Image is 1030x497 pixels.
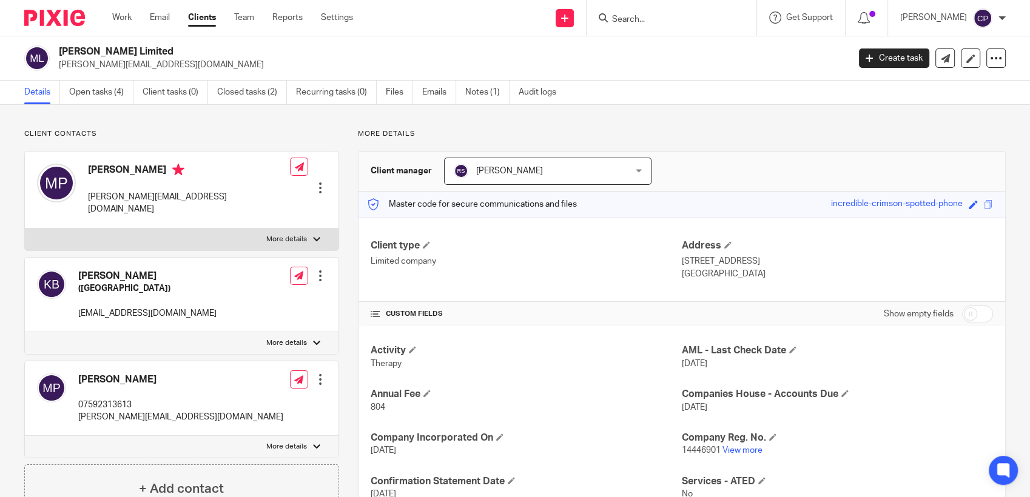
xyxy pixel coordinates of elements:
[371,446,396,455] span: [DATE]
[465,81,510,104] a: Notes (1)
[519,81,565,104] a: Audit logs
[682,344,993,357] h4: AML - Last Check Date
[172,164,184,176] i: Primary
[371,403,385,412] span: 804
[217,81,287,104] a: Closed tasks (2)
[188,12,216,24] a: Clients
[78,282,217,295] h5: ([GEOGRAPHIC_DATA])
[722,446,762,455] a: View more
[59,59,841,71] p: [PERSON_NAME][EMAIL_ADDRESS][DOMAIN_NAME]
[611,15,720,25] input: Search
[78,307,217,319] p: [EMAIL_ADDRESS][DOMAIN_NAME]
[371,359,402,368] span: Therapy
[831,198,963,212] div: incredible-crimson-spotted-phone
[88,191,290,216] p: [PERSON_NAME][EMAIL_ADDRESS][DOMAIN_NAME]
[368,198,577,210] p: Master code for secure communications and files
[682,255,993,267] p: [STREET_ADDRESS]
[59,45,684,58] h2: [PERSON_NAME] Limited
[682,388,993,401] h4: Companies House - Accounts Due
[682,268,993,280] p: [GEOGRAPHIC_DATA]
[371,475,682,488] h4: Confirmation Statement Date
[973,8,992,28] img: svg%3E
[24,129,339,139] p: Client contacts
[682,432,993,444] h4: Company Reg. No.
[682,403,707,412] span: [DATE]
[371,165,432,177] h3: Client manager
[37,164,76,202] img: svg%3E
[476,167,543,175] span: [PERSON_NAME]
[143,81,208,104] a: Client tasks (0)
[358,129,1006,139] p: More details
[266,442,307,452] p: More details
[386,81,413,104] a: Files
[88,164,290,179] h4: [PERSON_NAME]
[266,338,307,348] p: More details
[321,12,353,24] a: Settings
[371,309,682,319] h4: CUSTOM FIELDS
[24,10,85,26] img: Pixie
[150,12,170,24] a: Email
[234,12,254,24] a: Team
[296,81,377,104] a: Recurring tasks (0)
[454,164,468,178] img: svg%3E
[682,446,721,455] span: 14446901
[884,308,954,320] label: Show empty fields
[682,475,993,488] h4: Services - ATED
[859,48,929,68] a: Create task
[24,81,60,104] a: Details
[78,373,283,386] h4: [PERSON_NAME]
[682,359,707,368] span: [DATE]
[69,81,133,104] a: Open tasks (4)
[266,235,307,244] p: More details
[272,12,303,24] a: Reports
[78,411,283,423] p: [PERSON_NAME][EMAIL_ADDRESS][DOMAIN_NAME]
[37,270,66,299] img: svg%3E
[78,270,217,282] h4: [PERSON_NAME]
[371,255,682,267] p: Limited company
[24,45,50,71] img: svg%3E
[422,81,456,104] a: Emails
[682,239,993,252] h4: Address
[112,12,132,24] a: Work
[371,388,682,401] h4: Annual Fee
[78,399,283,411] p: 07592313613
[900,12,967,24] p: [PERSON_NAME]
[371,432,682,444] h4: Company Incorporated On
[37,373,66,402] img: svg%3E
[371,344,682,357] h4: Activity
[786,13,833,22] span: Get Support
[371,239,682,252] h4: Client type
